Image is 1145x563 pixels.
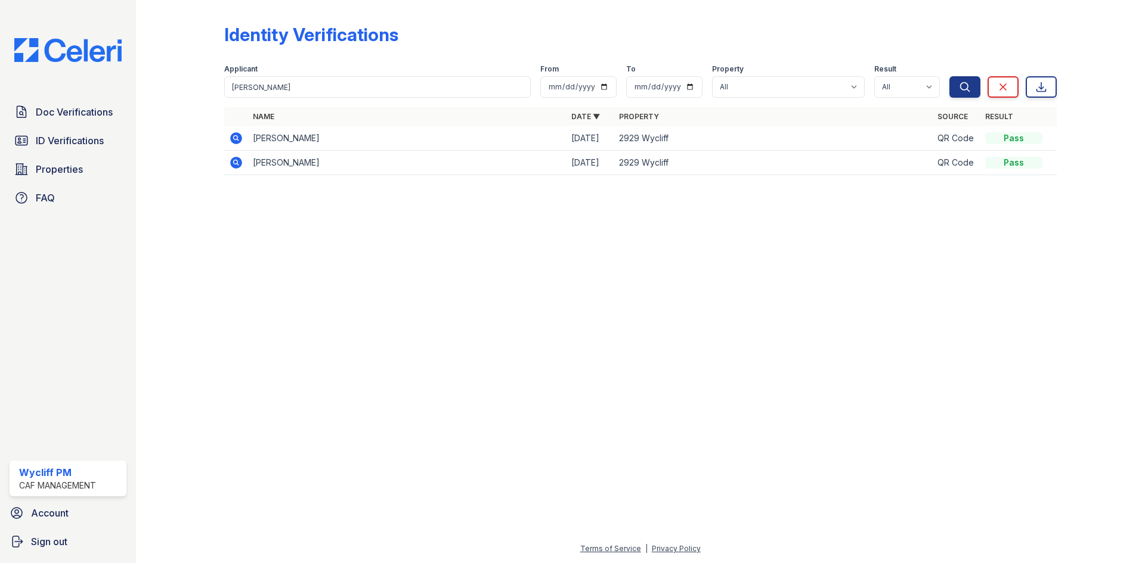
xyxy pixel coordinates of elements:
[540,64,559,74] label: From
[937,112,968,121] a: Source
[619,112,659,121] a: Property
[985,112,1013,121] a: Result
[19,465,96,480] div: Wycliff PM
[31,534,67,549] span: Sign out
[614,151,933,175] td: 2929 Wycliff
[614,126,933,151] td: 2929 Wycliff
[36,133,104,148] span: ID Verifications
[567,151,614,175] td: [DATE]
[248,126,567,151] td: [PERSON_NAME]
[5,530,131,553] a: Sign out
[985,132,1042,144] div: Pass
[5,38,131,62] img: CE_Logo_Blue-a8612792a0a2168367f1c8372b55b34899dd931a85d93a1a3d3e32e68fde9ad4.png
[31,506,69,520] span: Account
[10,157,126,181] a: Properties
[224,24,398,45] div: Identity Verifications
[645,544,648,553] div: |
[933,126,980,151] td: QR Code
[248,151,567,175] td: [PERSON_NAME]
[36,191,55,205] span: FAQ
[224,64,258,74] label: Applicant
[652,544,701,553] a: Privacy Policy
[626,64,636,74] label: To
[10,100,126,124] a: Doc Verifications
[874,64,896,74] label: Result
[10,186,126,210] a: FAQ
[253,112,274,121] a: Name
[19,480,96,492] div: CAF Management
[224,76,531,98] input: Search by name or phone number
[933,151,980,175] td: QR Code
[567,126,614,151] td: [DATE]
[712,64,744,74] label: Property
[36,105,113,119] span: Doc Verifications
[985,157,1042,169] div: Pass
[571,112,600,121] a: Date ▼
[36,162,83,176] span: Properties
[10,129,126,153] a: ID Verifications
[5,501,131,525] a: Account
[580,544,641,553] a: Terms of Service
